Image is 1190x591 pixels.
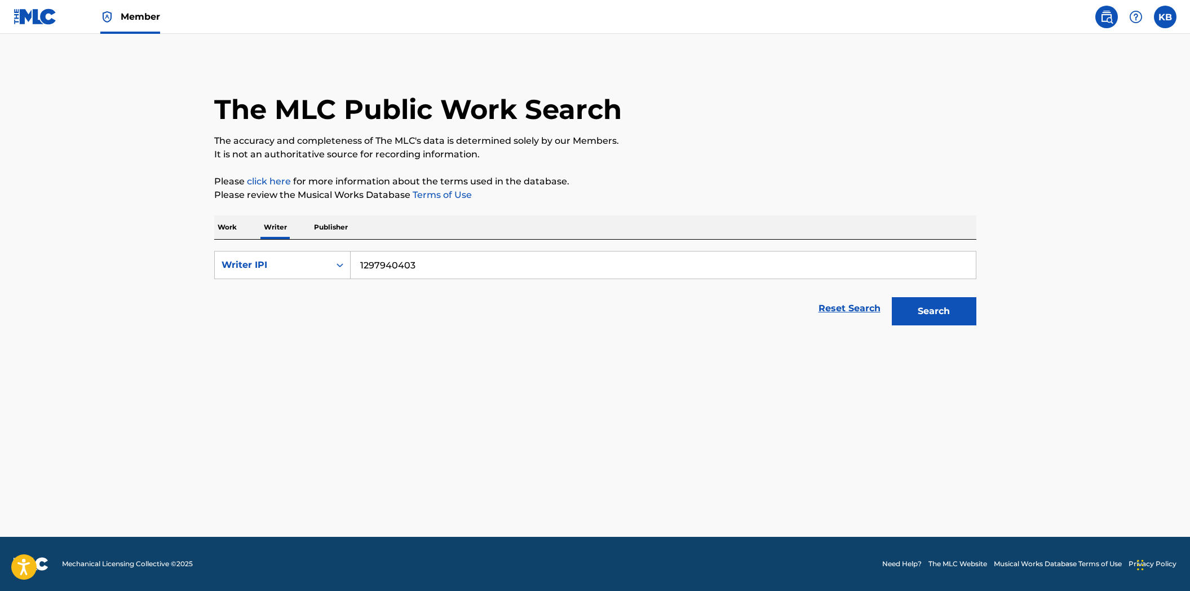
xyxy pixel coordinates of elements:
[882,559,922,569] a: Need Help?
[994,559,1122,569] a: Musical Works Database Terms of Use
[928,559,987,569] a: The MLC Website
[247,176,291,187] a: click here
[892,297,976,325] button: Search
[214,148,976,161] p: It is not an authoritative source for recording information.
[1095,6,1118,28] a: Public Search
[1125,6,1147,28] div: Help
[1134,537,1190,591] iframe: Chat Widget
[214,134,976,148] p: The accuracy and completeness of The MLC's data is determined solely by our Members.
[214,92,622,126] h1: The MLC Public Work Search
[1129,559,1176,569] a: Privacy Policy
[121,10,160,23] span: Member
[1137,548,1144,582] div: Drag
[222,258,323,272] div: Writer IPI
[1100,10,1113,24] img: search
[1158,400,1190,491] iframe: Resource Center
[1154,6,1176,28] div: User Menu
[813,296,886,321] a: Reset Search
[410,189,472,200] a: Terms of Use
[214,188,976,202] p: Please review the Musical Works Database
[311,215,351,239] p: Publisher
[14,8,57,25] img: MLC Logo
[62,559,193,569] span: Mechanical Licensing Collective © 2025
[260,215,290,239] p: Writer
[214,215,240,239] p: Work
[14,557,48,571] img: logo
[1129,10,1143,24] img: help
[214,251,976,331] form: Search Form
[214,175,976,188] p: Please for more information about the terms used in the database.
[100,10,114,24] img: Top Rightsholder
